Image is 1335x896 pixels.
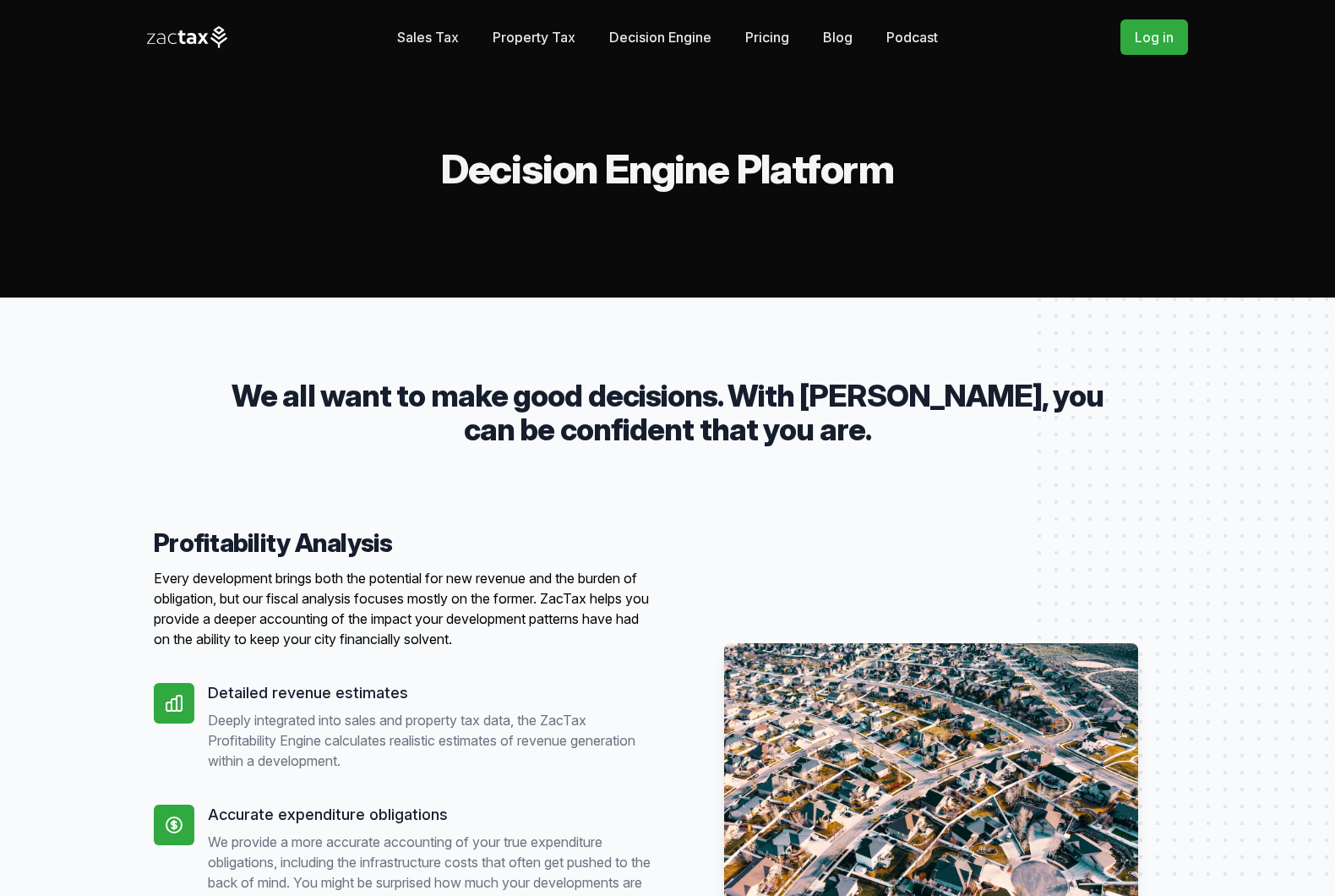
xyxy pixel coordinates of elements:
[1120,19,1188,55] a: Log in
[208,805,654,825] h5: Accurate expenditure obligations
[493,20,575,54] a: Property Tax
[208,683,654,703] h5: Detailed revenue estimates
[208,710,654,771] p: Deeply integrated into sales and property tax data, the ZacTax Profitability Engine calculates re...
[745,20,789,54] a: Pricing
[823,20,853,54] a: Blog
[147,149,1188,189] h2: Decision Engine Platform
[208,379,1127,446] p: We all want to make good decisions. With [PERSON_NAME], you can be confident that you are.
[886,20,938,54] a: Podcast
[397,20,459,54] a: Sales Tax
[609,20,711,54] a: Decision Engine
[154,568,654,649] p: Every development brings both the potential for new revenue and the burden of obligation, but our...
[154,527,654,558] h4: Profitability Analysis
